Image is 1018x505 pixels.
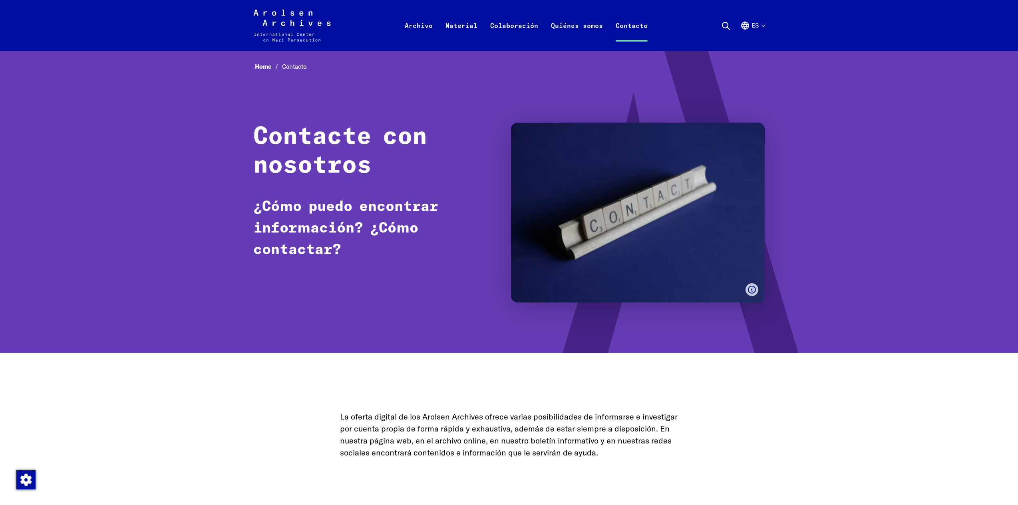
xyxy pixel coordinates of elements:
[398,19,439,51] a: Archivo
[398,10,654,42] nav: Principal
[16,470,35,489] div: Modificar el consentimiento
[609,19,654,51] a: Contacto
[16,470,36,489] img: Modificar el consentimiento
[545,19,609,51] a: Quiénes somos
[253,196,495,261] p: ¿Cómo puedo encontrar información? ¿Cómo contactar?
[282,63,306,70] span: Contacto
[740,21,765,50] button: Español, selección de idioma
[484,19,545,51] a: Colaboración
[439,19,484,51] a: Material
[340,411,678,459] p: La oferta digital de los Arolsen Archives ofrece varias posibilidades de informarse e investigar ...
[253,61,765,73] nav: Breadcrumb
[255,63,282,70] a: Home
[253,125,427,178] strong: Contacte con nosotros
[746,283,758,296] button: Mostrar leyenda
